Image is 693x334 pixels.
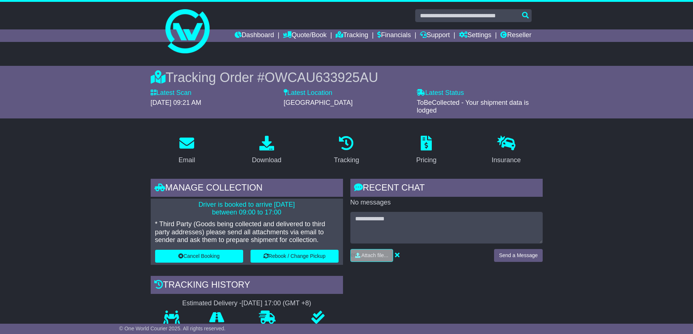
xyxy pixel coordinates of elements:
span: ToBeCollected - Your shipment data is lodged [417,99,529,114]
a: Tracking [329,133,364,168]
div: Email [178,155,195,165]
a: Financials [377,29,411,42]
a: Quote/Book [283,29,326,42]
div: [DATE] 17:00 (GMT +8) [242,299,311,308]
span: [GEOGRAPHIC_DATA] [284,99,353,106]
span: [DATE] 09:21 AM [151,99,202,106]
div: Estimated Delivery - [151,299,343,308]
a: Settings [459,29,491,42]
div: Download [252,155,281,165]
button: Cancel Booking [155,250,243,263]
a: Insurance [487,133,526,168]
button: Send a Message [494,249,542,262]
label: Latest Location [284,89,332,97]
span: © One World Courier 2025. All rights reserved. [119,326,226,331]
a: Pricing [412,133,441,168]
a: Support [420,29,450,42]
div: Insurance [492,155,521,165]
a: Email [174,133,200,168]
div: Tracking Order # [151,70,543,85]
div: Tracking history [151,276,343,296]
button: Rebook / Change Pickup [251,250,339,263]
a: Tracking [336,29,368,42]
label: Latest Scan [151,89,192,97]
a: Download [247,133,286,168]
div: Tracking [334,155,359,165]
a: Dashboard [235,29,274,42]
a: Reseller [500,29,531,42]
div: RECENT CHAT [350,179,543,199]
div: Manage collection [151,179,343,199]
span: OWCAU633925AU [265,70,378,85]
div: Pricing [416,155,437,165]
p: Driver is booked to arrive [DATE] between 09:00 to 17:00 [155,201,339,217]
p: No messages [350,199,543,207]
p: * Third Party (Goods being collected and delivered to third party addresses) please send all atta... [155,220,339,244]
label: Latest Status [417,89,464,97]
